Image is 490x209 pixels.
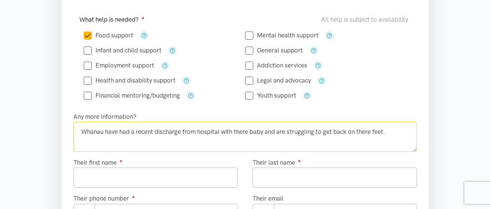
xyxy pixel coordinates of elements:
label: Health and disability support [84,77,175,84]
label: Their last name [253,158,301,168]
sup: ● [132,194,135,199]
label: Mental health support [245,32,319,38]
label: Their email [253,194,283,203]
label: Youth support [245,92,296,99]
sup: ● [298,158,301,164]
label: General support [245,47,303,54]
div: All help is subject to availability [321,15,411,25]
label: Financial mentoring/budgeting [84,92,180,99]
label: Infant and child support [84,47,161,54]
label: Addiction services [245,62,307,69]
label: Employment support [84,62,154,69]
label: Legal and advocacy [245,77,311,84]
label: Food support [84,32,133,38]
label: Any more information? [73,112,137,122]
label: Their phone number [73,194,135,203]
label: Their first name [73,158,123,168]
sup: ● [142,15,145,21]
sup: ● [120,158,123,164]
label: What help is needed? [79,15,145,25]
